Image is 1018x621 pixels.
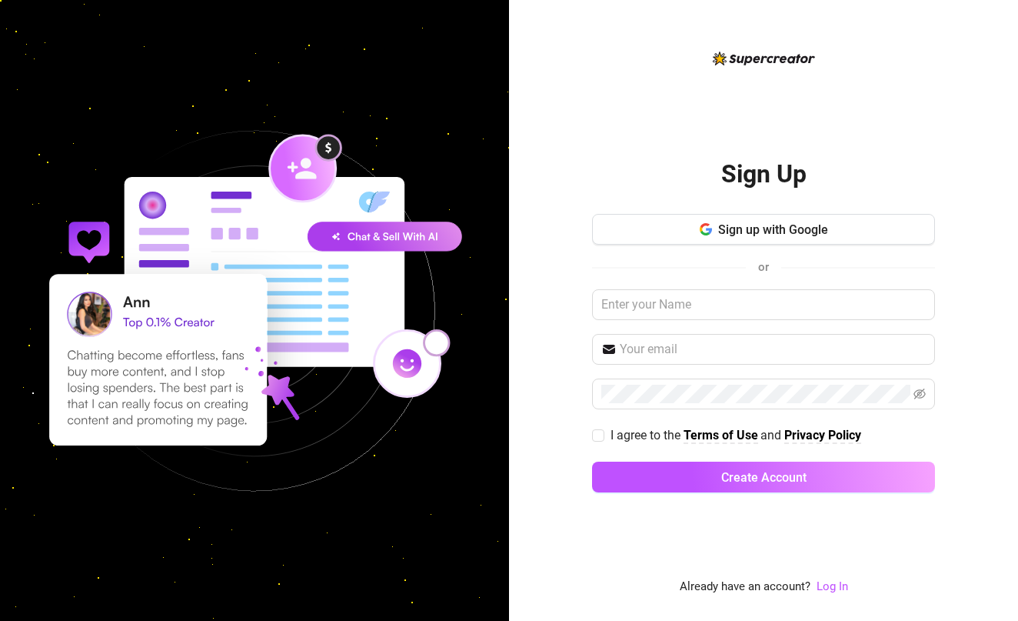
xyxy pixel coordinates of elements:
input: Your email [620,340,926,359]
a: Terms of Use [684,428,758,444]
input: Enter your Name [592,289,935,320]
a: Log In [817,579,848,593]
span: Create Account [721,470,807,485]
strong: Privacy Policy [784,428,861,442]
span: Sign up with Google [718,222,828,237]
span: Already have an account? [680,578,810,596]
span: or [758,260,769,274]
span: I agree to the [610,428,684,442]
span: and [760,428,784,442]
strong: Terms of Use [684,428,758,442]
a: Log In [817,578,848,596]
img: logo-BBDzfeDw.svg [713,52,815,65]
a: Privacy Policy [784,428,861,444]
button: Sign up with Google [592,214,935,245]
h2: Sign Up [721,159,807,190]
span: eye-invisible [913,388,926,400]
button: Create Account [592,462,935,492]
